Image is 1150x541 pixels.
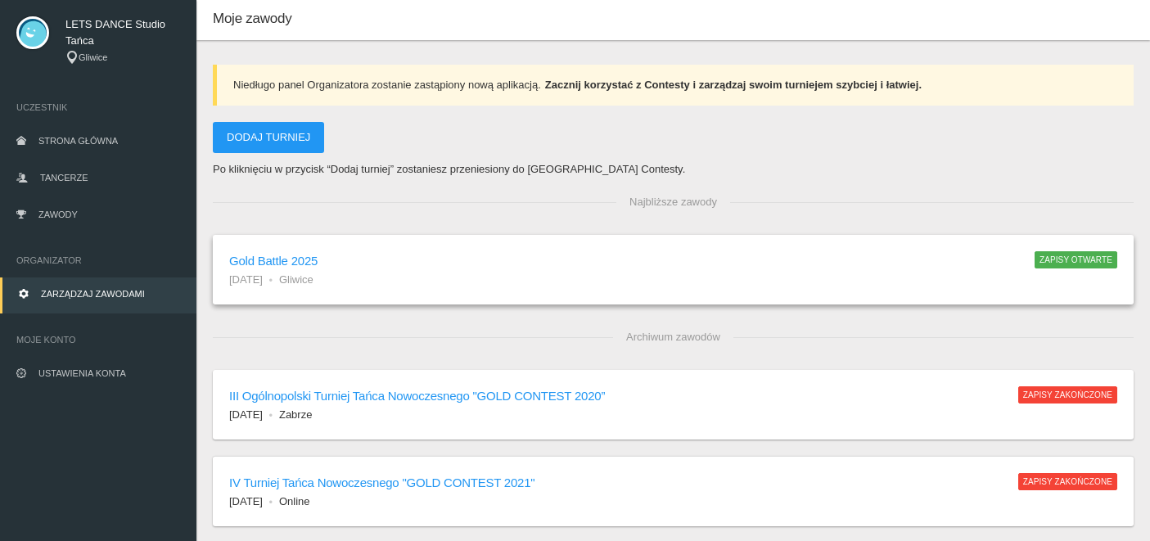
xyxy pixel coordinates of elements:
li: Online [279,494,310,510]
span: Uczestnik [16,99,180,115]
li: [DATE] [229,407,279,423]
span: Zarządzaj zawodami [41,289,145,299]
span: Ustawienia konta [38,368,126,378]
span: Zapisy zakończone [1018,473,1117,489]
span: Moje zawody [213,11,291,26]
span: Niedługo panel Organizatora zostanie zastąpiony nową aplikacją. [233,79,541,91]
a: Dodaj turniej [213,122,324,153]
h6: Gold Battle 2025 [229,251,1018,270]
li: [DATE] [229,272,279,288]
div: Gliwice [65,51,180,65]
span: Organizator [16,252,180,268]
span: Tancerze [40,173,88,183]
li: Zabrze [279,407,312,423]
span: Najbliższe zawody [616,186,730,219]
span: Moje konto [16,331,180,348]
p: Po kliknięciu w przycisk “Dodaj turniej” zostaniesz przeniesiony do [GEOGRAPHIC_DATA] Contesty. [213,161,1134,178]
h6: III Ogólnopolski Turniej Tańca Nowoczesnego "GOLD CONTEST 2020” [229,386,1002,405]
span: Archiwum zawodów [613,321,733,354]
img: svg [16,16,49,49]
li: Gliwice [279,272,313,288]
span: Zapisy zakończone [1018,386,1117,403]
strong: Zacznij korzystać z Contesty i zarządzaj swoim turniejem szybciej i łatwiej. [545,79,922,91]
li: [DATE] [229,494,279,510]
span: Zawody [38,210,78,219]
h6: IV Turniej Tańca Nowoczesnego "GOLD CONTEST 2021" [229,473,1002,492]
span: Strona główna [38,136,118,146]
span: Zapisy otwarte [1035,251,1117,268]
span: LETS DANCE Studio Tańca [65,16,180,49]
